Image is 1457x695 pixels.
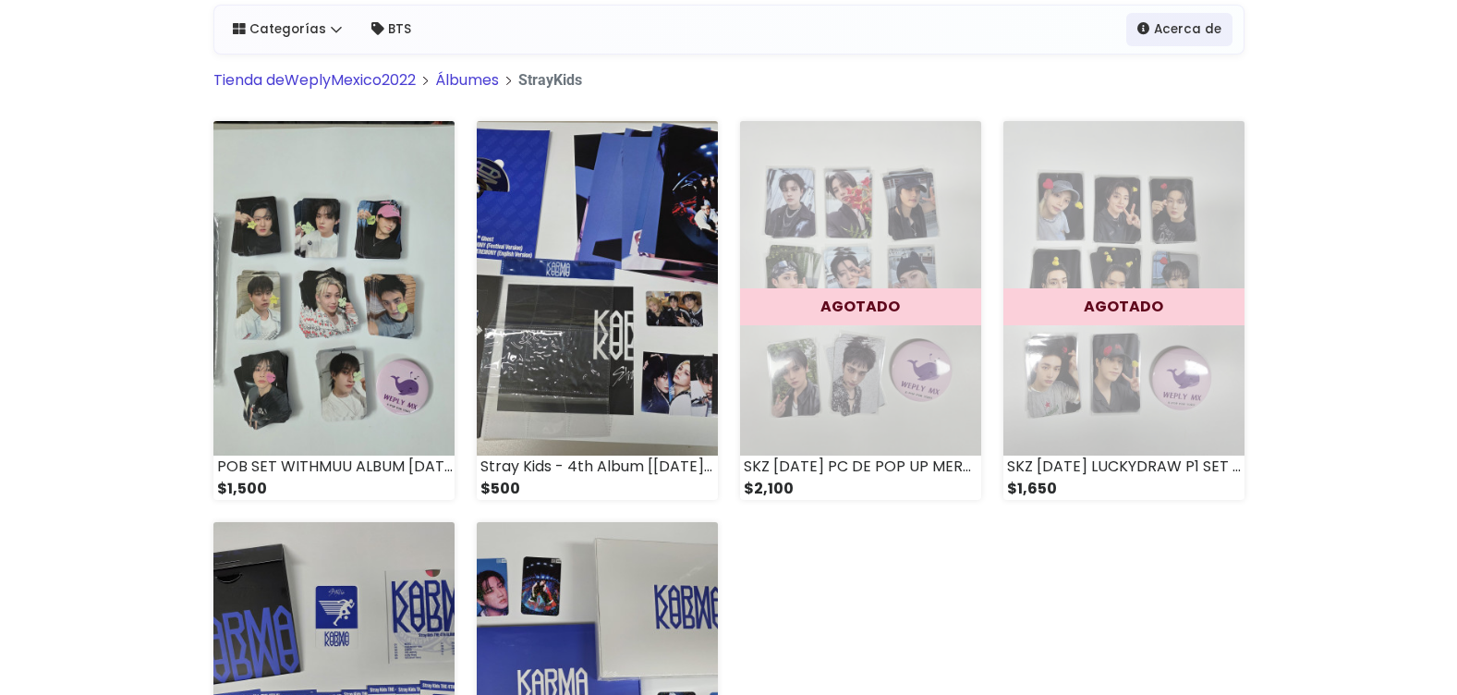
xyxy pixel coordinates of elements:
a: AGOTADO SKZ [DATE] LUCKYDRAW P1 SET DE 8 $1,650 [1003,121,1245,500]
a: AGOTADO SKZ [DATE] PC DE POP UP MERCH SET DE 8 $2,100 [740,121,981,500]
img: small_1756046126921.jpeg [1003,121,1245,456]
div: SKZ [DATE] LUCKYDRAW P1 SET DE 8 [1003,456,1245,478]
a: Categorías [222,13,354,46]
img: small_1756106322993.jpeg [213,121,455,456]
div: $500 [477,478,718,500]
div: $1,650 [1003,478,1245,500]
div: SKZ [DATE] PC DE POP UP MERCH SET DE 8 [740,456,981,478]
a: BTS [360,13,422,46]
div: AGOTADO [1003,288,1245,325]
a: Stray Kids - 4th Album [[DATE]] VER [DATE] ( LIMITADO ) $500 [477,121,718,500]
nav: breadcrumb [213,69,1245,106]
a: Álbumes [435,69,499,91]
img: small_1756046218302.jpeg [740,121,981,456]
span: StrayKids [518,71,582,89]
span: Tienda de [213,69,285,91]
div: $1,500 [213,478,455,500]
a: Acerca de [1126,13,1232,46]
a: POB SET WITHMUU ALBUM [DATE] SKZ $1,500 [213,121,455,500]
div: AGOTADO [740,288,981,325]
a: Tienda deWeplyMexico2022 [213,69,416,91]
img: small_1756106248388.jpeg [477,121,718,456]
div: POB SET WITHMUU ALBUM [DATE] SKZ [213,456,455,478]
div: Stray Kids - 4th Album [[DATE]] VER [DATE] ( LIMITADO ) [477,456,718,478]
div: $2,100 [740,478,981,500]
